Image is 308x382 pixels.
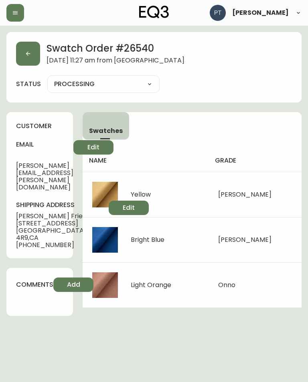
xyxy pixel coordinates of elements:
span: Edit [123,203,135,212]
img: logo [139,6,169,18]
span: [DATE] 11:27 am from [GEOGRAPHIC_DATA] [47,57,184,66]
span: [PERSON_NAME] [218,235,272,244]
span: Swatches [89,127,123,135]
h4: customer [16,122,63,131]
span: [GEOGRAPHIC_DATA] , AB , T2E 4R9 , CA [16,227,109,241]
span: Edit [87,143,99,152]
button: Edit [73,140,113,155]
span: [PERSON_NAME][EMAIL_ADDRESS][PERSON_NAME][DOMAIN_NAME] [16,162,73,191]
h4: email [16,140,73,149]
img: 2653578b-cf04-4500-b6af-12e1e018b121.jpg-thumb.jpg [92,272,118,298]
div: Yellow [131,191,151,198]
h2: Swatch Order # 26540 [47,42,184,57]
h4: shipping address [16,201,109,209]
span: [PERSON_NAME] [232,10,289,16]
img: 2f0963a8-1eac-4147-afa4-18bfad502c1b.jpg-thumb.jpg [92,182,118,207]
h4: name [89,156,202,165]
span: Add [67,280,80,289]
div: Light Orange [131,281,171,289]
span: [STREET_ADDRESS] [16,220,109,227]
img: 1650c742-441e-4154-941c-92b33b12bb84.jpg-thumb.jpg [92,227,118,253]
div: Bright Blue [131,236,164,243]
img: 986dcd8e1aab7847125929f325458823 [210,5,226,21]
button: Edit [109,201,149,215]
h4: comments [16,280,53,289]
span: [PHONE_NUMBER] [16,241,109,249]
button: Add [53,277,93,292]
span: Onno [218,280,235,290]
h4: grade [215,156,295,165]
span: [PERSON_NAME] [218,190,272,199]
span: [PERSON_NAME] Fried [16,213,109,220]
label: status [16,80,41,88]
